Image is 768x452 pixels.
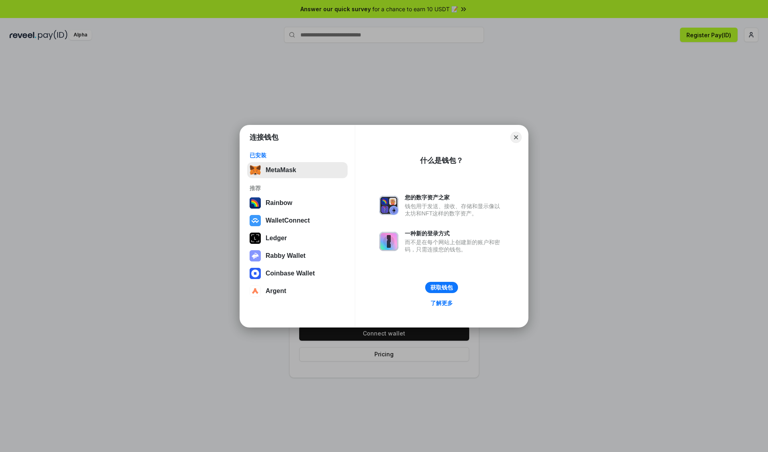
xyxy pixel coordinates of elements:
[250,197,261,209] img: svg+xml,%3Csvg%20width%3D%22120%22%20height%3D%22120%22%20viewBox%3D%220%200%20120%20120%22%20fil...
[247,265,348,281] button: Coinbase Wallet
[247,230,348,246] button: Ledger
[250,233,261,244] img: svg+xml,%3Csvg%20xmlns%3D%22http%3A%2F%2Fwww.w3.org%2F2000%2Fsvg%22%20width%3D%2228%22%20height%3...
[250,133,278,142] h1: 连接钱包
[250,165,261,176] img: svg+xml,%3Csvg%20fill%3D%22none%22%20height%3D%2233%22%20viewBox%3D%220%200%2035%2033%22%20width%...
[426,298,458,308] a: 了解更多
[430,284,453,291] div: 获取钱包
[266,217,310,224] div: WalletConnect
[250,152,345,159] div: 已安装
[510,132,522,143] button: Close
[247,195,348,211] button: Rainbow
[266,270,315,277] div: Coinbase Wallet
[250,268,261,279] img: svg+xml,%3Csvg%20width%3D%2228%22%20height%3D%2228%22%20viewBox%3D%220%200%2028%2028%22%20fill%3D...
[405,239,504,253] div: 而不是在每个网站上创建新的账户和密码，只需连接您的钱包。
[405,230,504,237] div: 一种新的登录方式
[266,252,306,259] div: Rabby Wallet
[247,162,348,178] button: MetaMask
[405,203,504,217] div: 钱包用于发送、接收、存储和显示像以太坊和NFT这样的数字资产。
[266,287,286,295] div: Argent
[247,248,348,264] button: Rabby Wallet
[250,285,261,297] img: svg+xml,%3Csvg%20width%3D%2228%22%20height%3D%2228%22%20viewBox%3D%220%200%2028%2028%22%20fill%3D...
[430,299,453,307] div: 了解更多
[250,250,261,261] img: svg+xml,%3Csvg%20xmlns%3D%22http%3A%2F%2Fwww.w3.org%2F2000%2Fsvg%22%20fill%3D%22none%22%20viewBox...
[379,232,398,251] img: svg+xml,%3Csvg%20xmlns%3D%22http%3A%2F%2Fwww.w3.org%2F2000%2Fsvg%22%20fill%3D%22none%22%20viewBox...
[266,167,296,174] div: MetaMask
[266,235,287,242] div: Ledger
[247,283,348,299] button: Argent
[250,185,345,192] div: 推荐
[266,199,292,207] div: Rainbow
[420,156,463,165] div: 什么是钱包？
[425,282,458,293] button: 获取钱包
[379,196,398,215] img: svg+xml,%3Csvg%20xmlns%3D%22http%3A%2F%2Fwww.w3.org%2F2000%2Fsvg%22%20fill%3D%22none%22%20viewBox...
[405,194,504,201] div: 您的数字资产之家
[250,215,261,226] img: svg+xml,%3Csvg%20width%3D%2228%22%20height%3D%2228%22%20viewBox%3D%220%200%2028%2028%22%20fill%3D...
[247,213,348,229] button: WalletConnect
